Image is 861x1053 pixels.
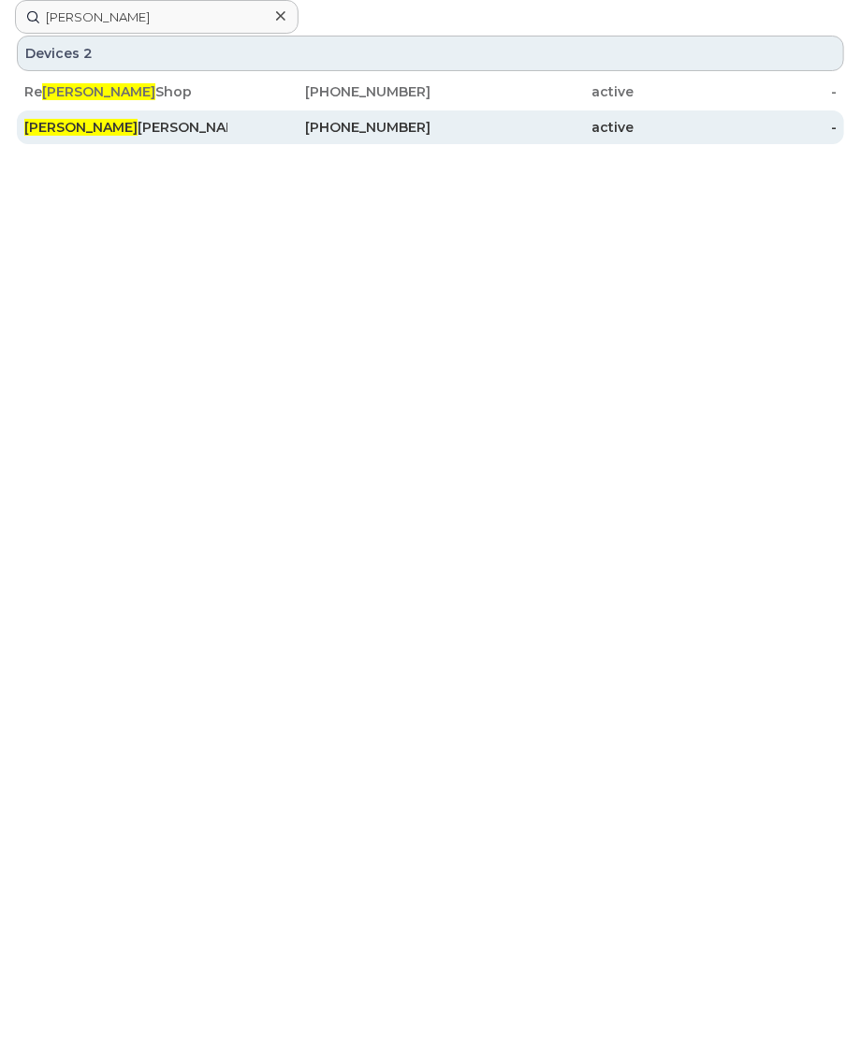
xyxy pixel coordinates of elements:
a: Re[PERSON_NAME]Shop[PHONE_NUMBER]active- [17,75,844,109]
div: active [430,118,634,137]
div: [PERSON_NAME] [24,118,227,137]
span: [PERSON_NAME] [24,119,138,136]
div: active [430,82,634,101]
span: [PERSON_NAME] [42,83,155,100]
a: [PERSON_NAME][PERSON_NAME][PHONE_NUMBER]active- [17,110,844,144]
div: [PHONE_NUMBER] [227,82,430,101]
div: - [634,82,837,101]
div: Re Shop [24,82,227,101]
div: [PHONE_NUMBER] [227,118,430,137]
div: - [634,118,837,137]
